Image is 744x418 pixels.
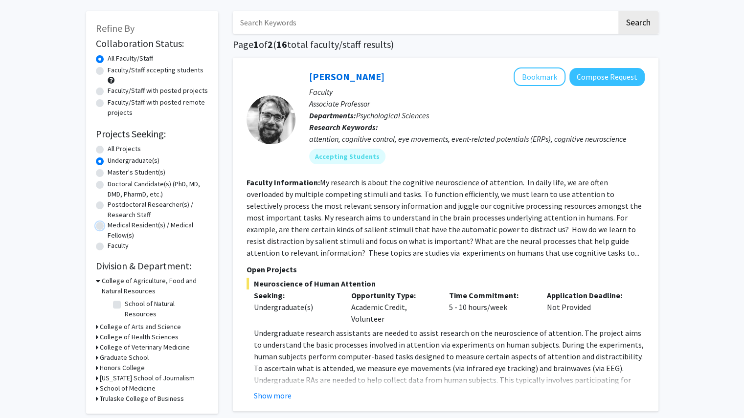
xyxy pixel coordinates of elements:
[108,155,159,166] label: Undergraduate(s)
[540,289,637,325] div: Not Provided
[7,374,42,411] iframe: Chat
[96,38,208,49] h2: Collaboration Status:
[100,363,145,373] h3: Honors College
[125,299,206,319] label: School of Natural Resources
[449,289,532,301] p: Time Commitment:
[108,144,141,154] label: All Projects
[254,301,337,313] div: Undergraduate(s)
[309,133,645,145] div: attention, cognitive control, eye movements, event-related potentials (ERPs), cognitive neuroscience
[96,22,135,34] span: Refine By
[351,289,434,301] p: Opportunity Type:
[108,97,208,118] label: Faculty/Staff with posted remote projects
[100,342,190,352] h3: College of Veterinary Medicine
[108,199,208,220] label: Postdoctoral Researcher(s) / Research Staff
[100,383,156,394] h3: School of Medicine
[247,278,645,289] span: Neuroscience of Human Attention
[618,11,658,34] button: Search
[247,177,642,258] fg-read-more: My research is about the cognitive neuroscience of attention. In daily life, we are often overloa...
[102,276,208,296] h3: College of Agriculture, Food and Natural Resources
[276,38,287,50] span: 16
[569,68,645,86] button: Compose Request to Nicholas Gaspelin
[100,322,181,332] h3: College of Arts and Science
[100,352,149,363] h3: Graduate School
[108,65,203,75] label: Faculty/Staff accepting students
[442,289,540,325] div: 5 - 10 hours/week
[309,70,384,83] a: [PERSON_NAME]
[547,289,630,301] p: Application Deadline:
[309,149,385,164] mat-chip: Accepting Students
[108,179,208,199] label: Doctoral Candidate(s) (PhD, MD, DMD, PharmD, etc.)
[233,39,658,50] h1: Page of ( total faculty/staff results)
[309,98,645,110] p: Associate Professor
[247,177,320,187] b: Faculty Information:
[253,38,259,50] span: 1
[108,220,208,241] label: Medical Resident(s) / Medical Fellow(s)
[108,241,129,251] label: Faculty
[100,332,179,342] h3: College of Health Sciences
[100,373,195,383] h3: [US_STATE] School of Journalism
[514,67,565,86] button: Add Nicholas Gaspelin to Bookmarks
[344,289,442,325] div: Academic Credit, Volunteer
[108,53,153,64] label: All Faculty/Staff
[100,394,184,404] h3: Trulaske College of Business
[309,122,378,132] b: Research Keywords:
[254,289,337,301] p: Seeking:
[356,110,429,120] span: Psychological Sciences
[96,128,208,140] h2: Projects Seeking:
[309,86,645,98] p: Faculty
[309,110,356,120] b: Departments:
[96,260,208,272] h2: Division & Department:
[247,264,645,275] p: Open Projects
[108,86,208,96] label: Faculty/Staff with posted projects
[108,167,165,177] label: Master's Student(s)
[268,38,273,50] span: 2
[233,11,617,34] input: Search Keywords
[254,390,292,401] button: Show more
